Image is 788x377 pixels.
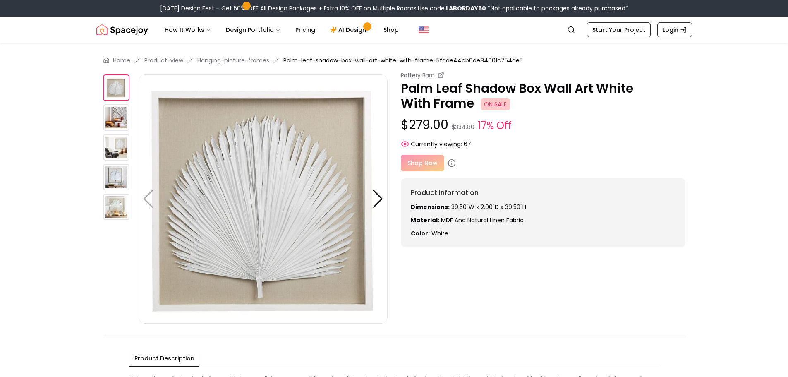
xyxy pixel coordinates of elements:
div: [DATE] Design Fest – Get 50% OFF All Design Packages + Extra 10% OFF on Multiple Rooms. [160,4,628,12]
p: 39.50"W x 2.00"D x 39.50"H [411,203,675,211]
nav: Main [158,22,405,38]
a: Start Your Project [587,22,651,37]
img: https://storage.googleapis.com/spacejoy-main/assets/5faae44cb6de84001c754ae5/product_0_9chjpj88ofbh [139,74,388,324]
button: Product Description [129,351,199,367]
span: Palm-leaf-shadow-box-wall-art-white-with-frame-5faae44cb6de84001c754ae5 [283,56,523,65]
span: Currently viewing: [411,140,462,148]
nav: Global [96,17,692,43]
h6: Product Information [411,188,675,198]
p: Palm Leaf Shadow Box Wall Art White With Frame [401,81,685,111]
a: Spacejoy [96,22,148,38]
img: https://storage.googleapis.com/spacejoy-main/assets/5faae44cb6de84001c754ae5/product_0_9chjpj88ofbh [103,74,129,101]
b: LABORDAY50 [446,4,486,12]
nav: breadcrumb [103,56,685,65]
span: white [431,229,448,238]
strong: Dimensions: [411,203,450,211]
strong: Color: [411,229,430,238]
small: Pottery Barn [401,71,435,79]
img: https://storage.googleapis.com/spacejoy-main/assets/5faae44cb6de84001c754ae5/product_2_co9ofcm618f [103,134,129,161]
a: Product-view [144,56,183,65]
a: Hanging-picture-frames [197,56,269,65]
span: ON SALE [481,98,510,110]
span: Use code: [418,4,486,12]
img: https://storage.googleapis.com/spacejoy-main/assets/5faae44cb6de84001c754ae5/product_4_j43p9en2l06 [103,194,129,220]
span: 67 [464,140,471,148]
button: Design Portfolio [219,22,287,38]
a: Shop [377,22,405,38]
span: *Not applicable to packages already purchased* [486,4,628,12]
a: Login [657,22,692,37]
img: https://storage.googleapis.com/spacejoy-main/assets/5faae44cb6de84001c754ae5/product_3_2diihjgkm9nc [103,164,129,190]
img: United States [419,25,429,35]
button: How It Works [158,22,218,38]
span: MDF and natural linen fabric [441,216,524,224]
img: https://storage.googleapis.com/spacejoy-main/assets/5faae44cb6de84001c754ae5/product_1_j5f7gno7c8d9 [103,104,129,131]
strong: Material: [411,216,439,224]
img: Spacejoy Logo [96,22,148,38]
a: Pricing [289,22,322,38]
a: Home [113,56,130,65]
p: $279.00 [401,118,685,133]
small: 17% Off [478,118,512,133]
small: $334.80 [452,123,474,131]
a: AI Design [323,22,375,38]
